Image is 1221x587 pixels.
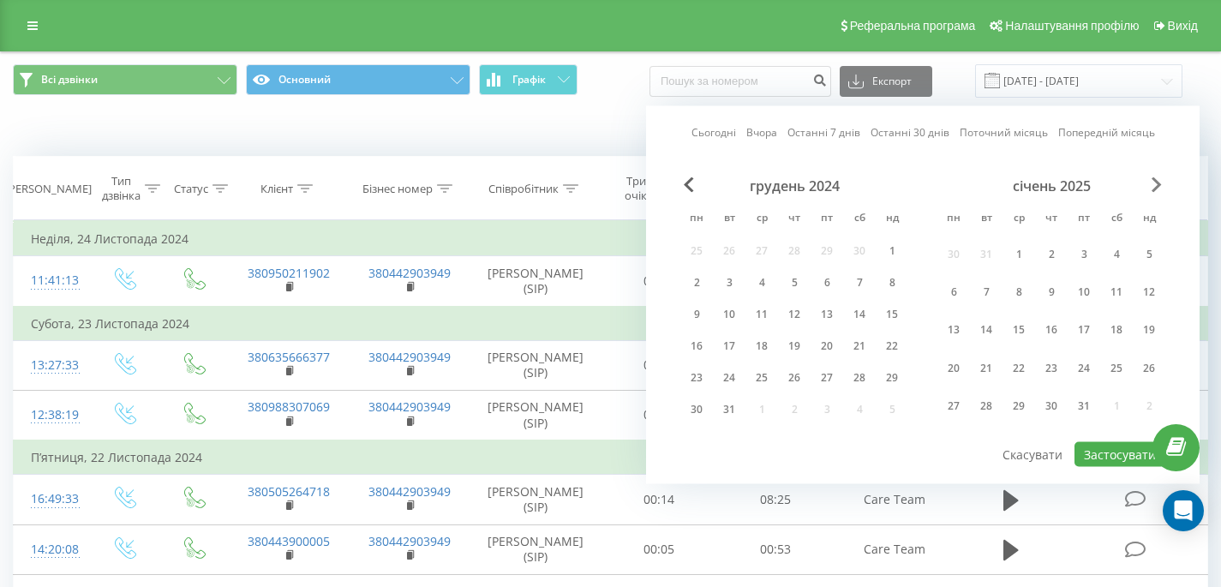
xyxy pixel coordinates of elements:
[368,398,451,415] a: 380442903949
[601,256,717,307] td: 00:23
[248,398,330,415] a: 380988307069
[713,365,745,391] div: вт 24 груд 2024 р.
[843,270,876,296] div: сб 7 груд 2024 р.
[1136,207,1162,232] abbr: неділя
[778,270,811,296] div: чт 5 груд 2024 р.
[879,207,905,232] abbr: неділя
[260,182,293,196] div: Клієнт
[1073,395,1095,417] div: 31
[1008,281,1030,303] div: 8
[811,365,843,391] div: пт 27 груд 2024 р.
[1133,352,1165,384] div: нд 26 січ 2025 р.
[816,272,838,294] div: 6
[834,524,955,574] td: Care Team
[876,365,908,391] div: нд 29 груд 2024 р.
[248,349,330,365] a: 380635666377
[718,303,740,326] div: 10
[1008,395,1030,417] div: 29
[1073,243,1095,265] div: 3
[937,314,970,345] div: пн 13 січ 2025 р.
[1040,395,1062,417] div: 30
[1003,238,1035,270] div: ср 1 січ 2025 р.
[31,482,71,516] div: 16:49:33
[745,270,778,296] div: ср 4 груд 2024 р.
[871,124,949,141] a: Останні 30 днів
[778,365,811,391] div: чт 26 груд 2024 р.
[881,335,903,357] div: 22
[975,319,997,341] div: 14
[745,365,778,391] div: ср 25 груд 2024 р.
[1071,207,1097,232] abbr: п’ятниця
[718,335,740,357] div: 17
[1138,243,1160,265] div: 5
[1138,281,1160,303] div: 12
[975,281,997,303] div: 7
[847,207,872,232] abbr: субота
[993,442,1072,467] button: Скасувати
[31,398,71,432] div: 12:38:19
[937,390,970,422] div: пн 27 січ 2025 р.
[31,533,71,566] div: 14:20:08
[937,352,970,384] div: пн 20 січ 2025 р.
[876,270,908,296] div: нд 8 груд 2024 р.
[680,270,713,296] div: пн 2 груд 2024 р.
[1008,243,1030,265] div: 1
[876,238,908,264] div: нд 1 груд 2024 р.
[843,365,876,391] div: сб 28 груд 2024 р.
[41,73,98,87] span: Всі дзвінки
[975,356,997,379] div: 21
[811,333,843,359] div: пт 20 груд 2024 р.
[601,390,717,440] td: 00:25
[1068,276,1100,308] div: пт 10 січ 2025 р.
[751,303,773,326] div: 11
[685,303,708,326] div: 9
[1035,390,1068,422] div: чт 30 січ 2025 р.
[718,272,740,294] div: 3
[5,182,92,196] div: [PERSON_NAME]
[1003,390,1035,422] div: ср 29 січ 2025 р.
[970,314,1003,345] div: вт 14 січ 2025 р.
[1073,281,1095,303] div: 10
[783,335,805,357] div: 19
[1068,314,1100,345] div: пт 17 січ 2025 р.
[680,397,713,422] div: пн 30 груд 2024 р.
[1100,352,1133,384] div: сб 25 січ 2025 р.
[684,177,694,193] span: Previous Month
[850,19,976,33] span: Реферальна програма
[814,207,840,232] abbr: п’ятниця
[1074,442,1165,467] button: Застосувати
[1006,207,1032,232] abbr: середа
[811,302,843,327] div: пт 13 груд 2024 р.
[1133,276,1165,308] div: нд 12 січ 2025 р.
[691,124,736,141] a: Сьогодні
[1040,243,1062,265] div: 2
[479,64,578,95] button: Графік
[834,475,955,524] td: Care Team
[1168,19,1198,33] span: Вихід
[1068,390,1100,422] div: пт 31 січ 2025 р.
[174,182,208,196] div: Статус
[848,303,871,326] div: 14
[751,272,773,294] div: 4
[783,303,805,326] div: 12
[368,265,451,281] a: 380442903949
[685,335,708,357] div: 16
[881,272,903,294] div: 8
[601,475,717,524] td: 00:14
[1073,319,1095,341] div: 17
[470,256,601,307] td: [PERSON_NAME] (SIP)
[680,333,713,359] div: пн 16 груд 2024 р.
[943,281,965,303] div: 6
[470,524,601,574] td: [PERSON_NAME] (SIP)
[843,333,876,359] div: сб 21 груд 2024 р.
[937,177,1165,195] div: січень 2025
[745,333,778,359] div: ср 18 груд 2024 р.
[751,335,773,357] div: 18
[680,365,713,391] div: пн 23 груд 2024 р.
[362,182,433,196] div: Бізнес номер
[1035,352,1068,384] div: чт 23 січ 2025 р.
[1040,356,1062,379] div: 23
[31,349,71,382] div: 13:27:33
[713,397,745,422] div: вт 31 груд 2024 р.
[1003,352,1035,384] div: ср 22 січ 2025 р.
